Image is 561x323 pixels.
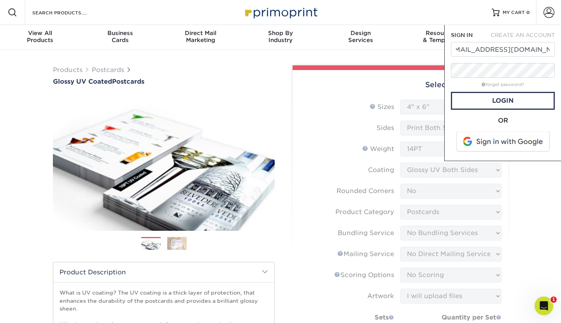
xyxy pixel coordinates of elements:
input: SEARCH PRODUCTS..... [32,8,107,17]
div: Cards [80,30,160,44]
span: MY CART [503,9,525,16]
a: Postcards [92,66,124,74]
span: Shop By [240,30,321,37]
span: 1 [550,297,557,303]
span: Business [80,30,160,37]
h2: Product Description [53,262,274,282]
span: Design [321,30,401,37]
img: Primoprint [242,4,319,21]
div: Select your options: [299,70,502,100]
h1: Postcards [53,78,275,85]
input: Email [451,42,555,57]
img: Glossy UV Coated 01 [53,86,275,239]
div: Services [321,30,401,44]
a: Resources& Templates [401,25,481,50]
img: Postcards 02 [167,237,187,250]
span: CREATE AN ACCOUNT [491,32,555,38]
a: BusinessCards [80,25,160,50]
div: Marketing [160,30,240,44]
iframe: Intercom live chat [535,297,553,315]
span: SIGN IN [451,32,473,38]
div: & Templates [401,30,481,44]
span: Resources [401,30,481,37]
a: Products [53,66,82,74]
span: Glossy UV Coated [53,78,112,85]
img: Postcards 01 [141,237,161,251]
a: DesignServices [321,25,401,50]
span: Direct Mail [160,30,240,37]
a: Login [451,92,555,110]
div: Industry [240,30,321,44]
a: forgot password? [482,82,524,87]
a: Shop ByIndustry [240,25,321,50]
span: 0 [526,10,530,15]
a: Direct MailMarketing [160,25,240,50]
a: Glossy UV CoatedPostcards [53,78,275,85]
div: OR [451,116,555,125]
